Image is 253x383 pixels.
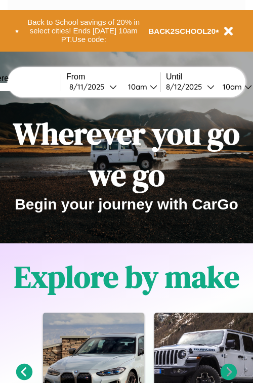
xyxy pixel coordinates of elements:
div: 8 / 12 / 2025 [166,82,207,92]
label: From [66,72,160,81]
button: 8/11/2025 [66,81,120,92]
button: 10am [120,81,160,92]
button: Back to School savings of 20% in select cities! Ends [DATE] 10am PT.Use code: [19,15,149,47]
h1: Explore by make [14,256,239,297]
div: 10am [123,82,150,92]
div: 10am [218,82,244,92]
b: BACK2SCHOOL20 [149,27,216,35]
div: 8 / 11 / 2025 [69,82,109,92]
